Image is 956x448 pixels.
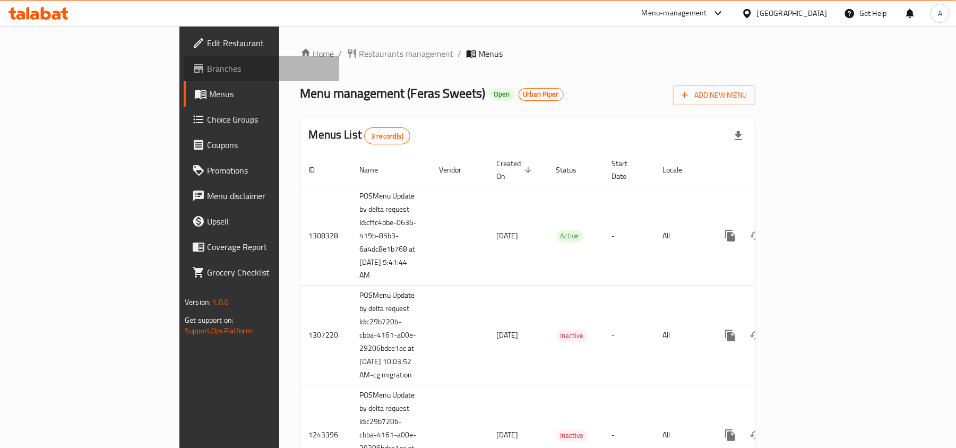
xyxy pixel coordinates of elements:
[743,223,769,248] button: Change Status
[556,230,583,242] span: Active
[184,234,339,260] a: Coverage Report
[743,423,769,448] button: Change Status
[519,90,563,99] span: Urban Piper
[184,260,339,285] a: Grocery Checklist
[207,164,331,177] span: Promotions
[709,154,828,186] th: Actions
[642,7,707,20] div: Menu-management
[360,163,392,176] span: Name
[347,47,454,60] a: Restaurants management
[612,157,642,183] span: Start Date
[556,330,588,342] span: Inactive
[365,131,410,141] span: 3 record(s)
[300,81,486,105] span: Menu management ( Feras Sweets )
[743,323,769,348] button: Change Status
[185,313,234,327] span: Get support on:
[497,229,519,243] span: [DATE]
[604,286,654,385] td: -
[209,88,331,100] span: Menus
[184,81,339,107] a: Menus
[663,163,696,176] span: Locale
[184,209,339,234] a: Upsell
[497,328,519,342] span: [DATE]
[184,30,339,56] a: Edit Restaurant
[364,127,410,144] div: Total records count
[300,47,755,60] nav: breadcrumb
[673,85,755,105] button: Add New Menu
[184,56,339,81] a: Branches
[207,113,331,126] span: Choice Groups
[556,230,583,243] div: Active
[718,423,743,448] button: more
[726,123,751,149] div: Export file
[185,324,252,338] a: Support.OpsPlatform
[184,183,339,209] a: Menu disclaimer
[490,90,514,99] span: Open
[654,286,709,385] td: All
[351,186,431,286] td: POSMenu Update by delta request Id:cffc4bbe-0636-419b-85b3-6a4dc8e1b768 at [DATE] 5:41:44 AM
[359,47,454,60] span: Restaurants management
[207,266,331,279] span: Grocery Checklist
[207,139,331,151] span: Coupons
[185,295,211,309] span: Version:
[458,47,462,60] li: /
[718,323,743,348] button: more
[682,89,747,102] span: Add New Menu
[207,62,331,75] span: Branches
[207,240,331,253] span: Coverage Report
[654,186,709,286] td: All
[207,37,331,49] span: Edit Restaurant
[718,223,743,248] button: more
[212,295,229,309] span: 1.0.0
[604,186,654,286] td: -
[938,7,942,19] span: A
[184,158,339,183] a: Promotions
[556,429,588,442] span: Inactive
[309,127,410,144] h2: Menus List
[184,132,339,158] a: Coupons
[184,107,339,132] a: Choice Groups
[309,163,329,176] span: ID
[479,47,503,60] span: Menus
[351,286,431,385] td: POSMenu Update by delta request Id:c29b720b-cbba-4161-a00e-29206bdce1ec at [DATE] 10:03:52 AM-cg ...
[207,189,331,202] span: Menu disclaimer
[207,215,331,228] span: Upsell
[556,163,591,176] span: Status
[497,428,519,442] span: [DATE]
[339,47,342,60] li: /
[440,163,476,176] span: Vendor
[497,157,535,183] span: Created On
[757,7,827,19] div: [GEOGRAPHIC_DATA]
